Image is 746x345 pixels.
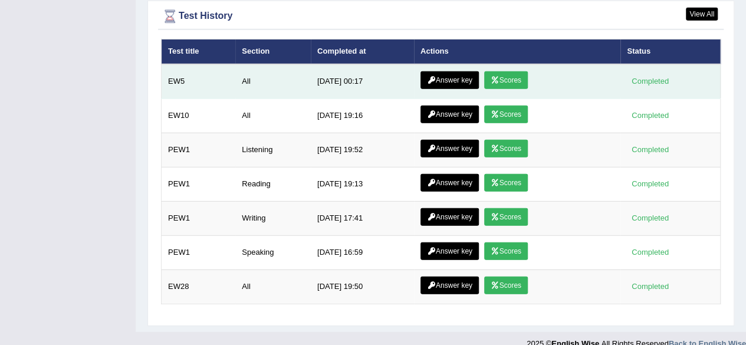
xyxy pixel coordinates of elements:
[162,40,236,64] th: Test title
[235,98,311,133] td: All
[311,133,414,167] td: [DATE] 19:52
[235,167,311,201] td: Reading
[414,40,620,64] th: Actions
[484,208,528,226] a: Scores
[686,8,718,21] a: View All
[311,201,414,235] td: [DATE] 17:41
[161,8,721,25] div: Test History
[627,212,673,225] div: Completed
[420,140,479,157] a: Answer key
[627,247,673,259] div: Completed
[162,201,236,235] td: PEW1
[162,235,236,270] td: PEW1
[484,106,528,123] a: Scores
[484,140,528,157] a: Scores
[484,277,528,294] a: Scores
[420,106,479,123] a: Answer key
[420,174,479,192] a: Answer key
[627,144,673,156] div: Completed
[311,98,414,133] td: [DATE] 19:16
[311,64,414,99] td: [DATE] 00:17
[162,133,236,167] td: PEW1
[627,178,673,190] div: Completed
[420,208,479,226] a: Answer key
[162,270,236,304] td: EW28
[235,235,311,270] td: Speaking
[484,242,528,260] a: Scores
[311,40,414,64] th: Completed at
[235,133,311,167] td: Listening
[162,64,236,99] td: EW5
[627,110,673,122] div: Completed
[420,277,479,294] a: Answer key
[235,270,311,304] td: All
[235,40,311,64] th: Section
[162,98,236,133] td: EW10
[484,174,528,192] a: Scores
[162,167,236,201] td: PEW1
[420,71,479,89] a: Answer key
[484,71,528,89] a: Scores
[311,235,414,270] td: [DATE] 16:59
[311,270,414,304] td: [DATE] 19:50
[627,75,673,88] div: Completed
[627,281,673,293] div: Completed
[311,167,414,201] td: [DATE] 19:13
[235,201,311,235] td: Writing
[235,64,311,99] td: All
[620,40,720,64] th: Status
[420,242,479,260] a: Answer key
